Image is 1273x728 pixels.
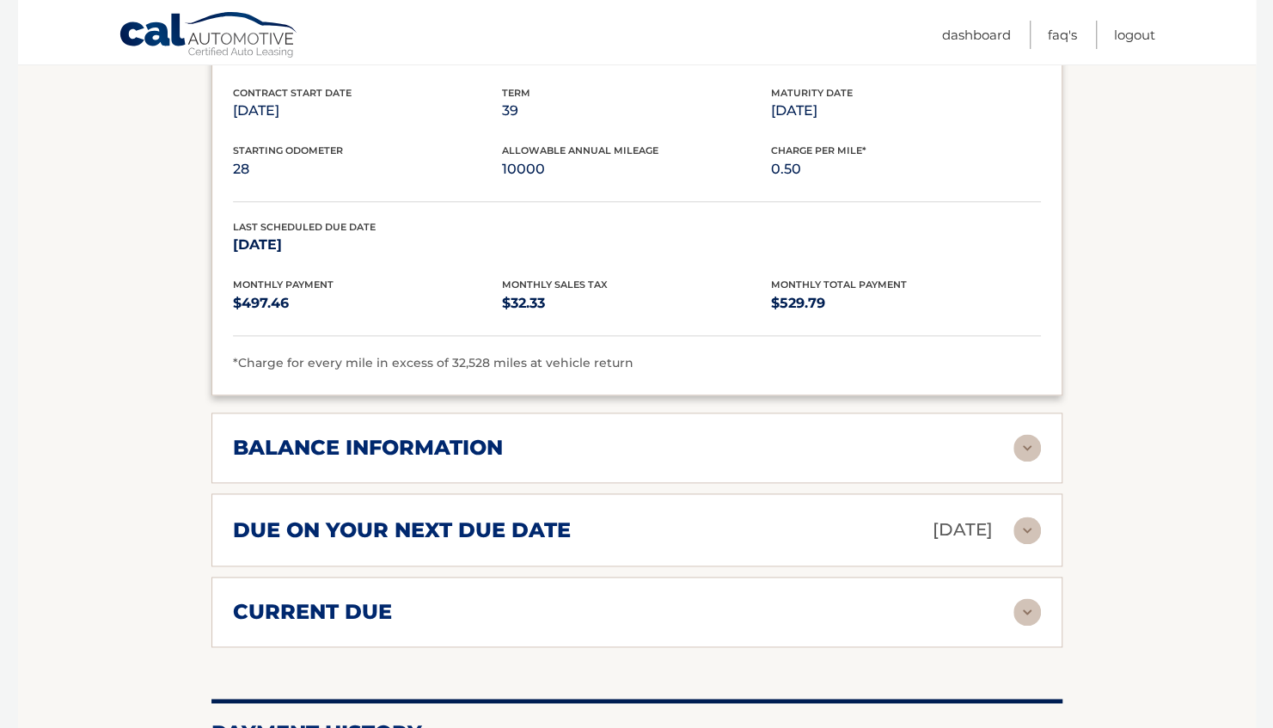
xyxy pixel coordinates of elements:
img: accordion-rest.svg [1013,517,1041,544]
span: Monthly Sales Tax [502,278,608,291]
h2: current due [233,599,392,625]
span: Term [502,87,530,99]
p: [DATE] [933,515,993,545]
p: 10000 [502,157,771,181]
p: $32.33 [502,291,771,315]
a: Cal Automotive [119,11,299,61]
h2: due on your next due date [233,517,571,543]
span: Allowable Annual Mileage [502,144,658,156]
a: Logout [1114,21,1155,49]
span: Maturity Date [771,87,853,99]
p: $529.79 [771,291,1040,315]
p: [DATE] [233,99,502,123]
p: $497.46 [233,291,502,315]
p: 28 [233,157,502,181]
p: 39 [502,99,771,123]
span: Last Scheduled Due Date [233,221,376,233]
p: [DATE] [233,233,502,257]
span: Monthly Total Payment [771,278,907,291]
img: accordion-rest.svg [1013,598,1041,626]
span: Starting Odometer [233,144,343,156]
h2: balance information [233,435,503,461]
span: Contract Start Date [233,87,352,99]
span: Monthly Payment [233,278,334,291]
p: [DATE] [771,99,1040,123]
a: FAQ's [1048,21,1077,49]
span: *Charge for every mile in excess of 32,528 miles at vehicle return [233,355,633,370]
img: accordion-rest.svg [1013,434,1041,462]
a: Dashboard [942,21,1011,49]
span: Charge Per Mile* [771,144,866,156]
p: 0.50 [771,157,1040,181]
